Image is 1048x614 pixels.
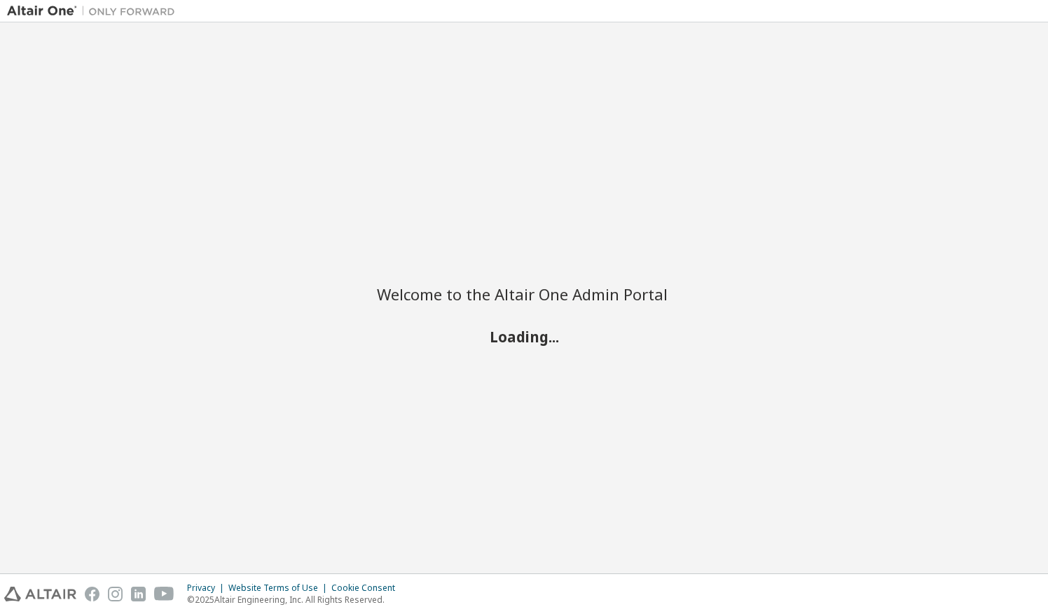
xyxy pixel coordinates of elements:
[154,587,174,601] img: youtube.svg
[4,587,76,601] img: altair_logo.svg
[108,587,123,601] img: instagram.svg
[331,582,404,594] div: Cookie Consent
[377,284,671,304] h2: Welcome to the Altair One Admin Portal
[377,327,671,345] h2: Loading...
[228,582,331,594] div: Website Terms of Use
[187,594,404,606] p: © 2025 Altair Engineering, Inc. All Rights Reserved.
[187,582,228,594] div: Privacy
[7,4,182,18] img: Altair One
[131,587,146,601] img: linkedin.svg
[85,587,99,601] img: facebook.svg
